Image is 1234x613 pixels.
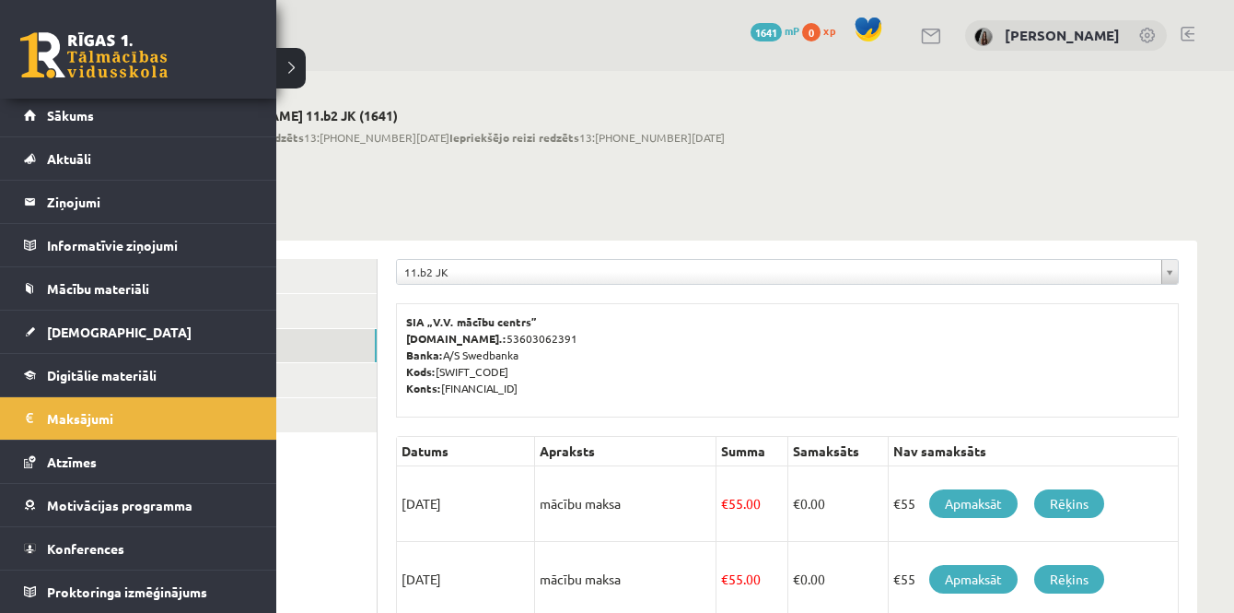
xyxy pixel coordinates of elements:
a: Rēķins [1034,565,1104,594]
span: 13:[PHONE_NUMBER][DATE] 13:[PHONE_NUMBER][DATE] [197,129,725,146]
a: Maksājumi [24,397,253,440]
a: Informatīvie ziņojumi [24,224,253,266]
legend: Maksājumi [47,397,253,440]
a: Rēķins [1034,489,1104,518]
b: Kods: [406,364,436,379]
b: Konts: [406,381,441,395]
legend: Informatīvie ziņojumi [47,224,253,266]
b: Iepriekšējo reizi redzēts [449,130,579,145]
p: 53603062391 A/S Swedbanka [SWIFT_CODE] [FINANCIAL_ID] [406,313,1169,396]
a: Sākums [24,94,253,136]
a: 0 xp [802,23,844,38]
span: € [793,571,800,587]
span: Aktuāli [47,150,91,167]
span: Atzīmes [47,454,97,470]
legend: Ziņojumi [47,181,253,223]
span: 11.b2 JK [404,260,1154,284]
th: Summa [716,437,788,466]
a: 11.b2 JK [397,260,1178,284]
span: Mācību materiāli [47,280,149,297]
td: mācību maksa [535,466,716,542]
td: 0.00 [787,466,888,542]
th: Datums [397,437,535,466]
a: Rīgas 1. Tālmācības vidusskola [20,32,168,78]
a: Konferences [24,527,253,570]
span: 1641 [751,23,782,41]
th: Apraksts [535,437,716,466]
td: €55 [888,466,1178,542]
td: 55.00 [716,466,788,542]
a: Atzīmes [24,441,253,483]
b: [DOMAIN_NAME].: [406,331,506,346]
th: Nav samaksāts [888,437,1178,466]
a: Mācību materiāli [24,267,253,310]
span: Motivācijas programma [47,497,192,513]
a: [PERSON_NAME] [1005,26,1120,44]
span: € [793,495,800,512]
a: [DEMOGRAPHIC_DATA] [24,311,253,353]
a: Apmaksāt [929,565,1018,594]
a: Aktuāli [24,137,253,180]
span: Digitālie materiāli [47,367,157,383]
a: Apmaksāt [929,489,1018,518]
a: Digitālie materiāli [24,354,253,396]
span: Sākums [47,107,94,124]
a: 1641 mP [751,23,799,38]
span: 0 [802,23,821,41]
img: Elīna Krakovska [974,28,993,46]
span: € [721,571,728,587]
span: [DEMOGRAPHIC_DATA] [47,324,192,340]
b: Banka: [406,348,443,362]
td: [DATE] [397,466,535,542]
span: Konferences [47,540,124,557]
span: Proktoringa izmēģinājums [47,584,207,600]
a: Motivācijas programma [24,484,253,526]
a: Proktoringa izmēģinājums [24,571,253,613]
span: xp [823,23,835,38]
h2: [PERSON_NAME] 11.b2 JK (1641) [197,108,725,124]
th: Samaksāts [787,437,888,466]
b: SIA „V.V. mācību centrs” [406,314,538,329]
span: € [721,495,728,512]
a: Ziņojumi [24,181,253,223]
span: mP [785,23,799,38]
